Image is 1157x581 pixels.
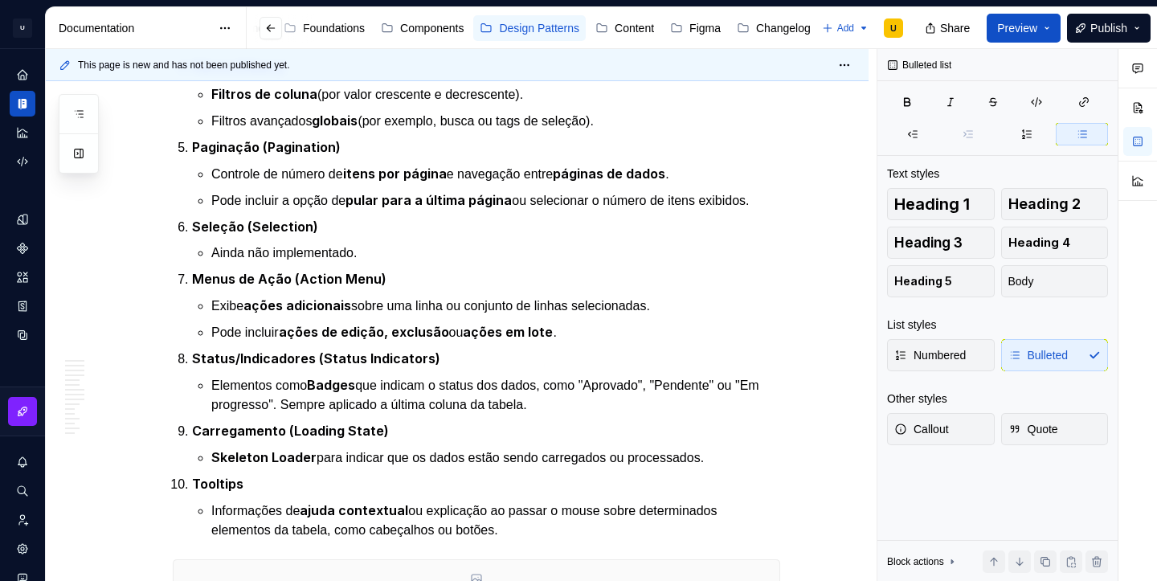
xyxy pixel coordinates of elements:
span: Heading 4 [1008,235,1070,251]
span: Heading 2 [1008,196,1081,212]
a: Components [374,15,470,41]
button: Publish [1067,14,1151,43]
div: Page tree [192,12,750,44]
a: Code automation [10,149,35,174]
a: Components [10,235,35,261]
span: Add [837,22,854,35]
strong: Menus de Ação (Action Menu) [192,271,386,287]
div: Foundations [303,20,365,36]
button: Body [1001,265,1109,297]
a: Foundations [277,15,371,41]
strong: Carregamento (Loading State) [192,423,389,439]
strong: Badges [307,377,355,393]
span: Callout [894,421,949,437]
button: Heading 3 [887,227,995,259]
p: para indicar que os dados estão sendo carregados ou processados. [211,448,780,468]
a: Changelog [730,15,817,41]
a: Design Patterns [473,15,586,41]
button: Share [917,14,980,43]
button: Heading 4 [1001,227,1109,259]
strong: Filtros de coluna [211,86,317,102]
p: Pode incluir ou . [211,322,780,342]
p: (por valor crescente e decrescente). [211,84,780,104]
div: Block actions [887,550,959,573]
a: Assets [10,264,35,290]
button: Numbered [887,339,995,371]
a: Analytics [10,120,35,145]
button: Quote [1001,413,1109,445]
strong: páginas de dados [553,166,665,182]
a: Settings [10,536,35,562]
a: Invite team [10,507,35,533]
div: Block actions [887,555,944,568]
strong: ações de edição, exclusão [279,324,449,340]
span: Heading 5 [894,273,952,289]
p: Ainda não implementado. [211,243,780,263]
a: Home [10,62,35,88]
div: Changelog [756,20,811,36]
div: Figma [689,20,721,36]
strong: Status/Indicadores (Status Indicators) [192,350,440,366]
strong: Tooltips [192,476,243,492]
button: Notifications [10,449,35,475]
span: Preview [997,20,1037,36]
strong: Skeleton Loader [211,449,317,465]
div: U [890,22,897,35]
span: This page is new and has not been published yet. [78,59,290,72]
div: List styles [887,317,936,333]
a: Design tokens [10,207,35,232]
a: Content [589,15,660,41]
button: Heading 1 [887,188,995,220]
p: Exibe sobre uma linha ou conjunto de linhas selecionadas. [211,296,780,316]
span: Share [940,20,970,36]
strong: ações em lote [463,324,553,340]
span: Body [1008,273,1034,289]
strong: itens por página [343,166,447,182]
strong: ações adicionais [243,297,351,313]
span: Heading 3 [894,235,963,251]
a: Figma [664,15,727,41]
strong: ajuda contextual [300,502,408,518]
p: Filtros avançados (por exemplo, busca ou tags de seleção). [211,111,780,131]
strong: globais [312,113,358,129]
a: Storybook stories [10,293,35,319]
div: Text styles [887,166,939,182]
strong: Paginação (Pagination) [192,139,341,155]
div: Other styles [887,391,947,407]
button: Preview [987,14,1061,43]
p: Informações de ou explicação ao passar o mouse sobre determinados elementos da tabela, como cabeç... [211,501,780,540]
span: Heading 1 [894,196,970,212]
button: Search ⌘K [10,478,35,504]
a: Documentation [10,91,35,117]
strong: Seleção (Selection) [192,219,318,235]
button: Heading 5 [887,265,995,297]
button: Callout [887,413,995,445]
p: Controle de número de e navegação entre . [211,164,780,184]
div: Components [400,20,464,36]
div: Documentation [59,20,211,36]
span: Publish [1090,20,1127,36]
button: Heading 2 [1001,188,1109,220]
div: U [13,18,32,38]
div: Design Patterns [499,20,579,36]
span: Numbered [894,347,966,363]
strong: pular para a última página [345,192,512,208]
a: Data sources [10,322,35,348]
button: U [3,10,42,45]
button: Add [817,17,874,39]
div: Content [615,20,654,36]
p: Elementos como que indicam o status dos dados, como "Aprovado", "Pendente" ou "Em progresso". Sem... [211,375,780,415]
span: Quote [1008,421,1058,437]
